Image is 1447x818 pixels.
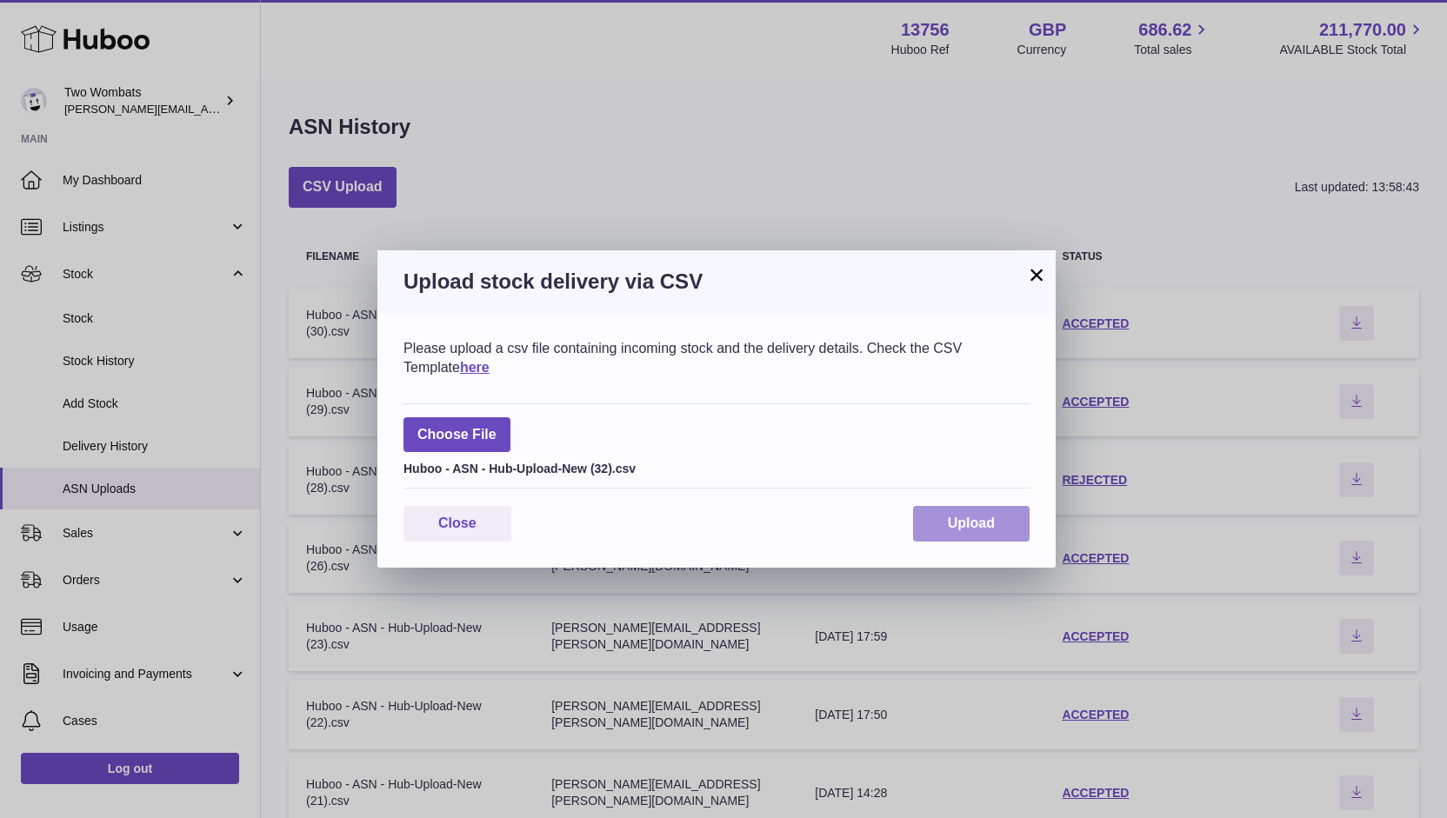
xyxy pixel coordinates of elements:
[403,339,1030,376] div: Please upload a csv file containing incoming stock and the delivery details. Check the CSV Template
[460,360,490,375] a: here
[913,506,1030,542] button: Upload
[948,515,995,530] span: Upload
[403,456,1030,477] div: Huboo - ASN - Hub-Upload-New (32).csv
[403,417,510,453] span: Choose File
[403,268,1030,296] h3: Upload stock delivery via CSV
[438,515,477,530] span: Close
[1026,264,1047,285] button: ×
[403,506,511,542] button: Close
